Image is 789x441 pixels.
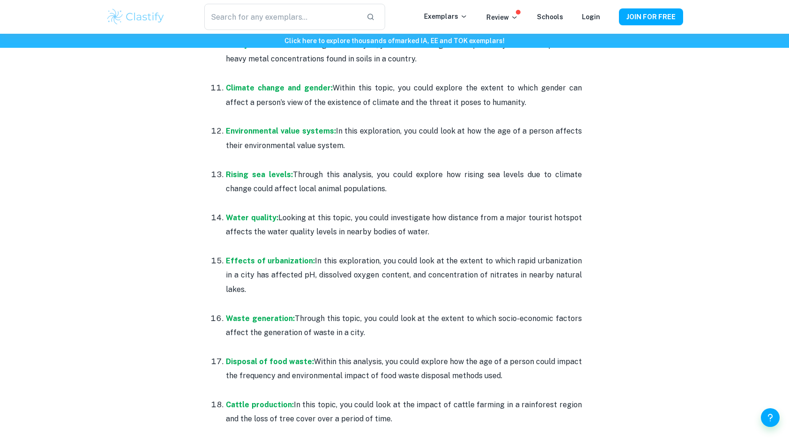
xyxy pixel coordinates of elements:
a: Environmental value systems: [226,127,336,135]
p: In this exploration, you could look at the extent to which rapid urbanization in a city has affec... [226,254,582,297]
a: Water quality: [226,213,278,222]
a: Disposal of food waste: [226,357,314,366]
a: Waste generation: [226,314,295,323]
p: Within this analysis, you could explore how the age of a person could impact the frequency and en... [226,355,582,383]
p: Through this analysis, you could investigate how proximity to roads impacts the heavy metal conce... [226,38,582,67]
p: Exemplars [424,11,468,22]
input: Search for any exemplars... [204,4,359,30]
p: Within this topic, you could explore the extent to which gender can affect a person’s view of the... [226,81,582,110]
img: Clastify logo [106,7,165,26]
h6: Click here to explore thousands of marked IA, EE and TOK exemplars ! [2,36,787,46]
button: Help and Feedback [761,408,780,427]
button: JOIN FOR FREE [619,8,683,25]
p: Through this analysis, you could explore how rising sea levels due to climate change could affect... [226,168,582,196]
p: Through this topic, you could look at the extent to which socio-economic factors affect the gener... [226,312,582,340]
p: Looking at this topic, you could investigate how distance from a major tourist hotspot affects th... [226,211,582,239]
a: Schools [537,13,563,21]
a: Climate change and gender: [226,83,333,92]
a: Rising sea levels: [226,170,293,179]
a: Cattle production: [226,400,294,409]
a: Effects of urbanization: [226,256,315,265]
p: In this topic, you could look at the impact of cattle farming in a rainforest region and the loss... [226,398,582,426]
p: In this exploration, you could look at how the age of a person affects their environmental value ... [226,124,582,153]
p: Review [486,12,518,22]
a: Login [582,13,600,21]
